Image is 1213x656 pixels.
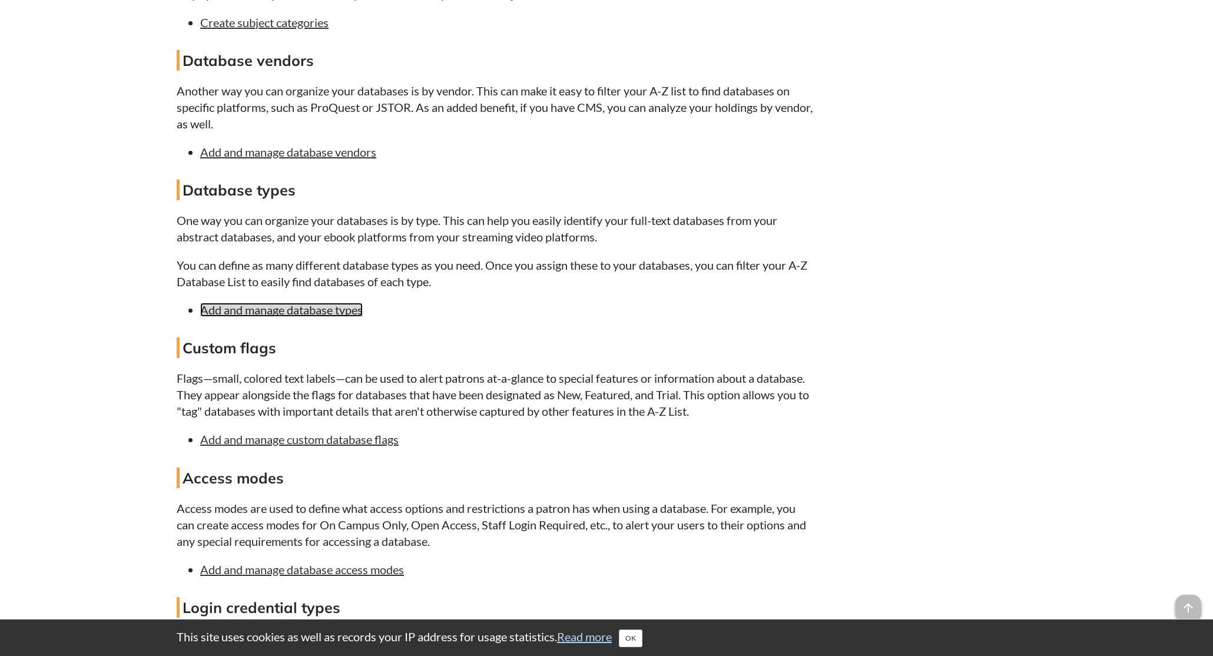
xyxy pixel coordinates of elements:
button: Close [619,630,642,647]
h4: Access modes [177,468,813,488]
span: arrow_upward [1175,595,1201,621]
a: Add and manage database vendors [200,145,376,159]
a: Add and manage database types [200,303,363,317]
div: This site uses cookies as well as records your IP address for usage statistics. [165,628,1048,647]
a: arrow_upward [1175,596,1201,610]
p: You can define as many different database types as you need. Once you assign these to your databa... [177,257,813,290]
a: Add and manage database access modes [200,562,404,577]
a: Read more [557,630,612,644]
a: Create subject categories [200,15,329,29]
a: Add and manage custom database flags [200,432,399,446]
h4: Custom flags [177,337,813,358]
h4: Login credential types [177,597,813,618]
p: One way you can organize your databases is by type. This can help you easily identify your full-t... [177,212,813,245]
h4: Database vendors [177,50,813,71]
p: Flags—small, colored text labels—can be used to alert patrons at-a-glance to special features or ... [177,370,813,419]
h4: Database types [177,180,813,200]
p: Another way you can organize your databases is by vendor. This can make it easy to filter your A-... [177,82,813,132]
p: Access modes are used to define what access options and restrictions a patron has when using a da... [177,500,813,549]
